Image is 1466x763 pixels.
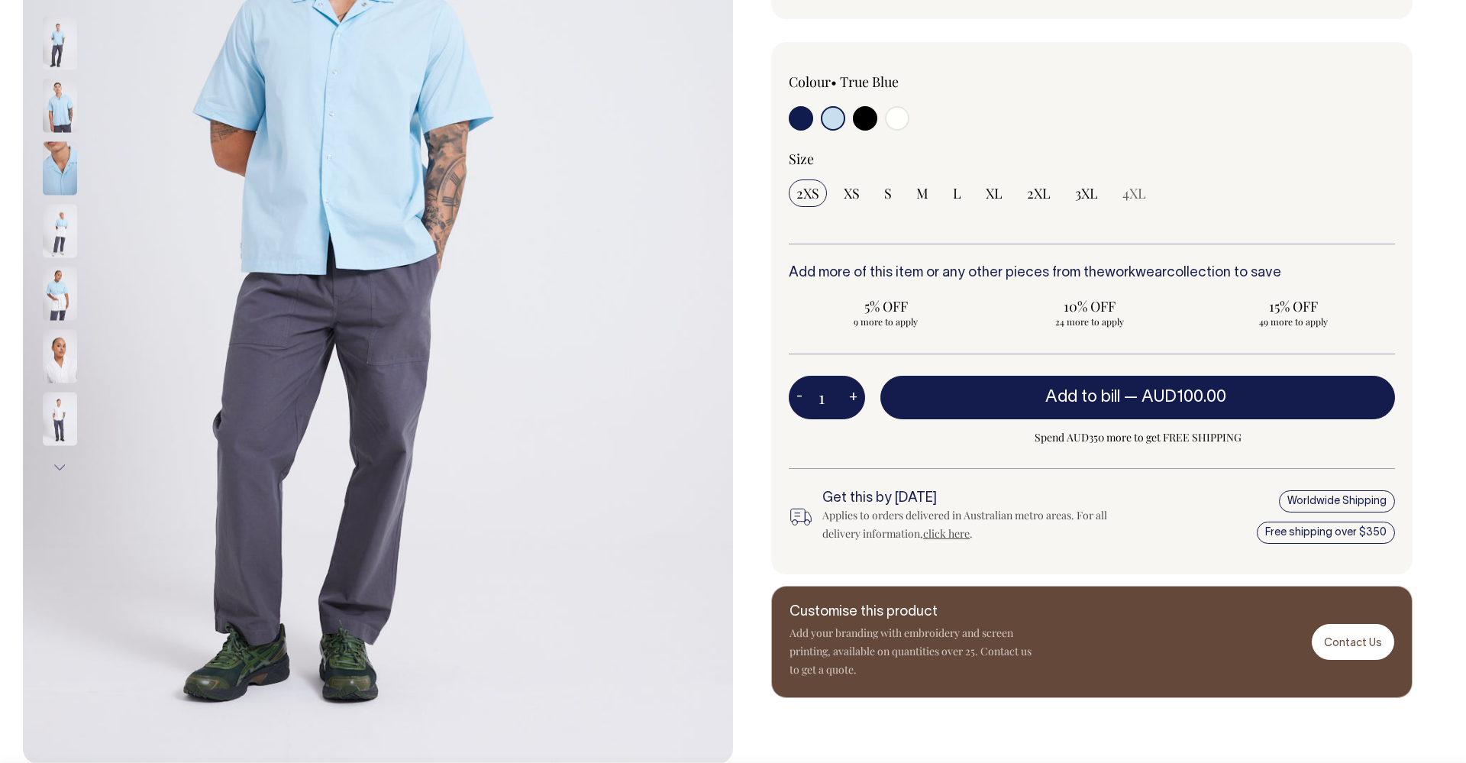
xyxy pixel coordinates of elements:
[43,141,77,195] img: true-blue
[43,204,77,257] img: true-blue
[789,266,1395,281] h6: Add more of this item or any other pieces from the collection to save
[789,383,810,413] button: -
[1075,184,1098,202] span: 3XL
[831,73,837,91] span: •
[916,184,928,202] span: M
[790,605,1034,620] h6: Customise this product
[1115,179,1154,207] input: 4XL
[986,184,1003,202] span: XL
[790,624,1034,679] p: Add your branding with embroidery and screen printing, available on quantities over 25. Contact u...
[909,179,936,207] input: M
[1122,184,1146,202] span: 4XL
[43,16,77,70] img: true-blue
[1196,293,1390,332] input: 15% OFF 49 more to apply
[822,506,1120,543] div: Applies to orders delivered in Australian metro areas. For all delivery information, .
[993,293,1187,332] input: 10% OFF 24 more to apply
[1000,297,1180,315] span: 10% OFF
[841,383,865,413] button: +
[789,73,1032,91] div: Colour
[880,376,1395,419] button: Add to bill —AUD100.00
[789,179,827,207] input: 2XS
[43,79,77,132] img: true-blue
[1203,315,1383,328] span: 49 more to apply
[1045,390,1120,405] span: Add to bill
[923,526,970,541] a: click here
[1105,267,1167,280] a: workwear
[877,179,899,207] input: S
[1141,390,1226,405] span: AUD100.00
[796,297,976,315] span: 5% OFF
[796,184,819,202] span: 2XS
[1019,179,1058,207] input: 2XL
[884,184,892,202] span: S
[880,428,1395,447] span: Spend AUD350 more to get FREE SHIPPING
[1067,179,1106,207] input: 3XL
[1027,184,1051,202] span: 2XL
[789,150,1395,168] div: Size
[1203,297,1383,315] span: 15% OFF
[1000,315,1180,328] span: 24 more to apply
[945,179,969,207] input: L
[953,184,961,202] span: L
[836,179,867,207] input: XS
[48,450,71,484] button: Next
[43,329,77,383] img: off-white
[796,315,976,328] span: 9 more to apply
[789,293,983,332] input: 5% OFF 9 more to apply
[822,491,1120,506] h6: Get this by [DATE]
[43,392,77,445] img: off-white
[1312,624,1394,660] a: Contact Us
[840,73,899,91] label: True Blue
[43,267,77,320] img: true-blue
[1124,390,1230,405] span: —
[978,179,1010,207] input: XL
[844,184,860,202] span: XS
